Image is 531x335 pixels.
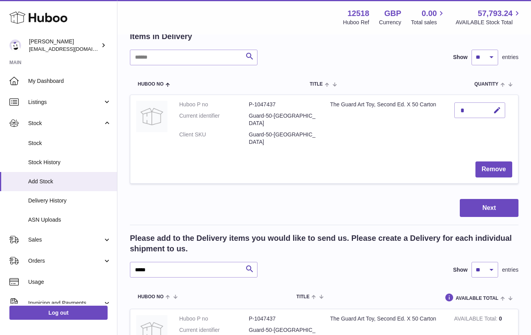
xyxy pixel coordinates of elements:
[179,101,249,108] dt: Huboo P no
[455,8,522,26] a: 57,793.24 AVAILABLE Stock Total
[475,161,512,177] button: Remove
[411,8,446,26] a: 0.00 Total sales
[29,38,99,53] div: [PERSON_NAME]
[136,101,167,132] img: The Guard Art Toy, Second Ed. X 50 Carton
[297,294,310,299] span: Title
[502,54,518,61] span: entries
[28,178,111,185] span: Add Stock
[249,112,319,127] dd: Guard-50-[GEOGRAPHIC_DATA]
[455,19,522,26] span: AVAILABLE Stock Total
[179,315,249,322] dt: Huboo P no
[138,82,164,87] span: Huboo no
[502,266,518,274] span: entries
[343,19,369,26] div: Huboo Ref
[28,236,103,244] span: Sales
[179,131,249,146] dt: Client SKU
[453,266,468,274] label: Show
[28,77,111,85] span: My Dashboard
[28,140,111,147] span: Stock
[9,306,108,320] a: Log out
[411,19,446,26] span: Total sales
[310,82,322,87] span: Title
[179,112,249,127] dt: Current identifier
[28,159,111,166] span: Stock History
[9,39,21,51] img: caitlin@fancylamp.co
[384,8,401,19] strong: GBP
[130,233,518,254] h2: Please add to the Delivery items you would like to send us. Please create a Delivery for each ind...
[249,315,319,322] dd: P-1047437
[456,296,499,301] span: AVAILABLE Total
[422,8,437,19] span: 0.00
[28,278,111,286] span: Usage
[347,8,369,19] strong: 12518
[29,46,115,52] span: [EMAIL_ADDRESS][DOMAIN_NAME]
[454,315,499,324] strong: AVAILABLE Total
[28,120,103,127] span: Stock
[130,31,192,42] h2: Items in Delivery
[28,299,103,307] span: Invoicing and Payments
[478,8,513,19] span: 57,793.24
[28,197,111,204] span: Delivery History
[324,95,448,155] td: The Guard Art Toy, Second Ed. X 50 Carton
[249,131,319,146] dd: Guard-50-[GEOGRAPHIC_DATA]
[249,101,319,108] dd: P-1047437
[453,54,468,61] label: Show
[474,82,498,87] span: Quantity
[28,216,111,224] span: ASN Uploads
[460,199,518,217] button: Next
[138,294,164,299] span: Huboo no
[379,19,401,26] div: Currency
[28,99,103,106] span: Listings
[28,257,103,265] span: Orders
